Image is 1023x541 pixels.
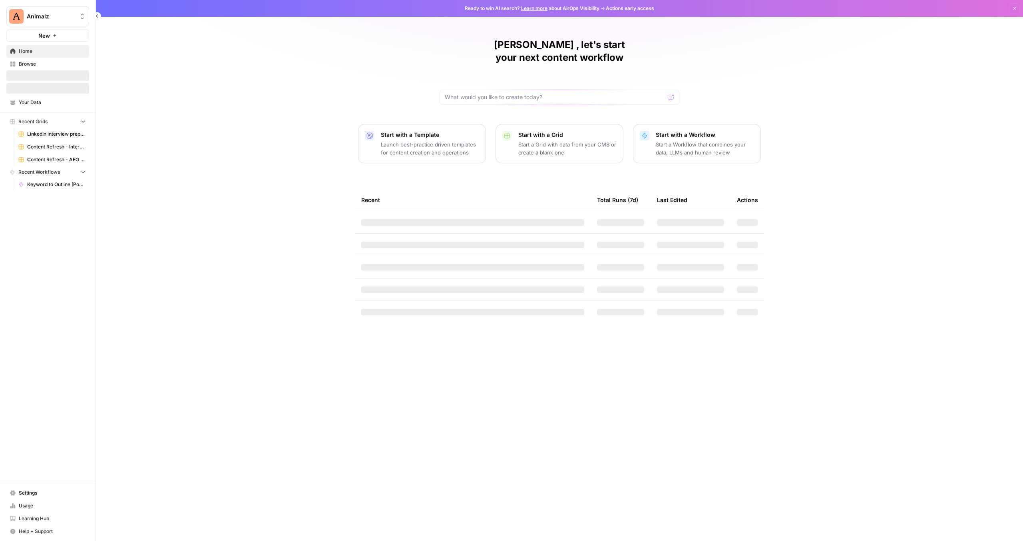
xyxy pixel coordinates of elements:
div: Actions [737,189,758,211]
button: Workspace: Animalz [6,6,89,26]
a: Your Data [6,96,89,109]
button: Start with a WorkflowStart a Workflow that combines your data, LLMs and human review [633,124,761,163]
span: Usage [19,502,86,509]
p: Start a Workflow that combines your data, LLMs and human review [656,140,754,156]
h1: [PERSON_NAME] , let's start your next content workflow [440,38,679,64]
p: Start with a Grid [518,131,617,139]
span: Recent Grids [18,118,48,125]
span: Animalz [27,12,75,20]
button: Recent Workflows [6,166,89,178]
p: Start a Grid with data from your CMS or create a blank one [518,140,617,156]
div: Last Edited [657,189,687,211]
img: Animalz Logo [9,9,24,24]
a: Usage [6,499,89,512]
a: Home [6,45,89,58]
span: Help + Support [19,528,86,535]
button: New [6,30,89,42]
span: Ready to win AI search? about AirOps Visibility [465,5,599,12]
span: Recent Workflows [18,168,60,176]
a: Learning Hub [6,512,89,525]
button: Start with a GridStart a Grid with data from your CMS or create a blank one [496,124,623,163]
span: Browse [19,60,86,68]
span: Home [19,48,86,55]
a: LinkedIn interview preparation Grid [15,128,89,140]
p: Start with a Template [381,131,479,139]
p: Launch best-practice driven templates for content creation and operations [381,140,479,156]
span: Learning Hub [19,515,86,522]
span: Keyword to Outline [Powerstep] (AirOps Builders) [27,181,86,188]
span: Actions early access [606,5,654,12]
a: Content Refresh - Internal Links & Meta tags [15,140,89,153]
button: Help + Support [6,525,89,538]
span: Settings [19,489,86,497]
span: Content Refresh - Internal Links & Meta tags [27,143,86,150]
a: Keyword to Outline [Powerstep] (AirOps Builders) [15,178,89,191]
span: LinkedIn interview preparation Grid [27,130,86,138]
button: Recent Grids [6,116,89,128]
span: Content Refresh - AEO and Keyword improvements [27,156,86,163]
div: Recent [361,189,584,211]
a: Learn more [521,5,547,11]
p: Start with a Workflow [656,131,754,139]
span: Your Data [19,99,86,106]
a: Content Refresh - AEO and Keyword improvements [15,153,89,166]
button: Start with a TemplateLaunch best-practice driven templates for content creation and operations [358,124,486,163]
a: Browse [6,58,89,70]
span: New [38,32,50,40]
div: Total Runs (7d) [597,189,638,211]
input: What would you like to create today? [445,93,665,101]
a: Settings [6,487,89,499]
